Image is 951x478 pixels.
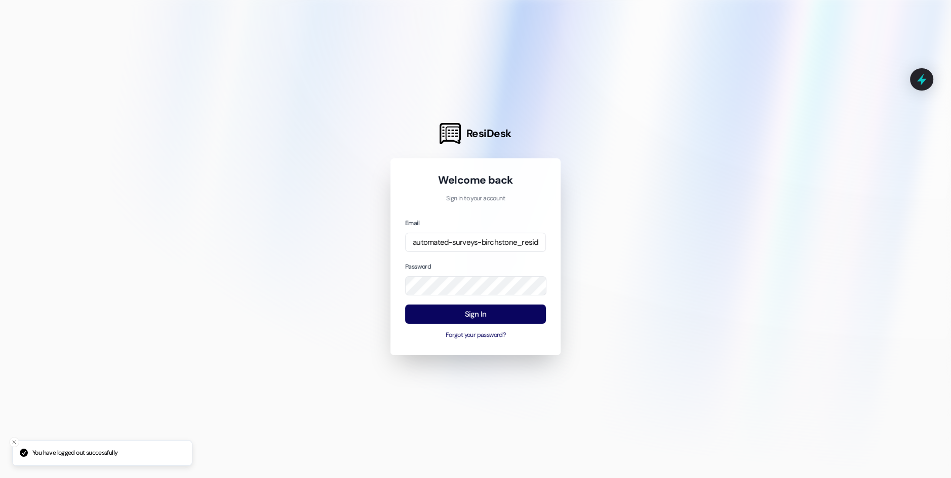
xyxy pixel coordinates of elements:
[466,126,511,141] span: ResiDesk
[9,437,19,447] button: Close toast
[405,173,546,187] h1: Welcome back
[405,263,431,271] label: Password
[405,219,419,227] label: Email
[405,194,546,203] p: Sign in to your account
[405,331,546,340] button: Forgot your password?
[440,123,461,144] img: ResiDesk Logo
[405,233,546,252] input: name@example.com
[32,449,117,458] p: You have logged out successfully
[405,305,546,324] button: Sign In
